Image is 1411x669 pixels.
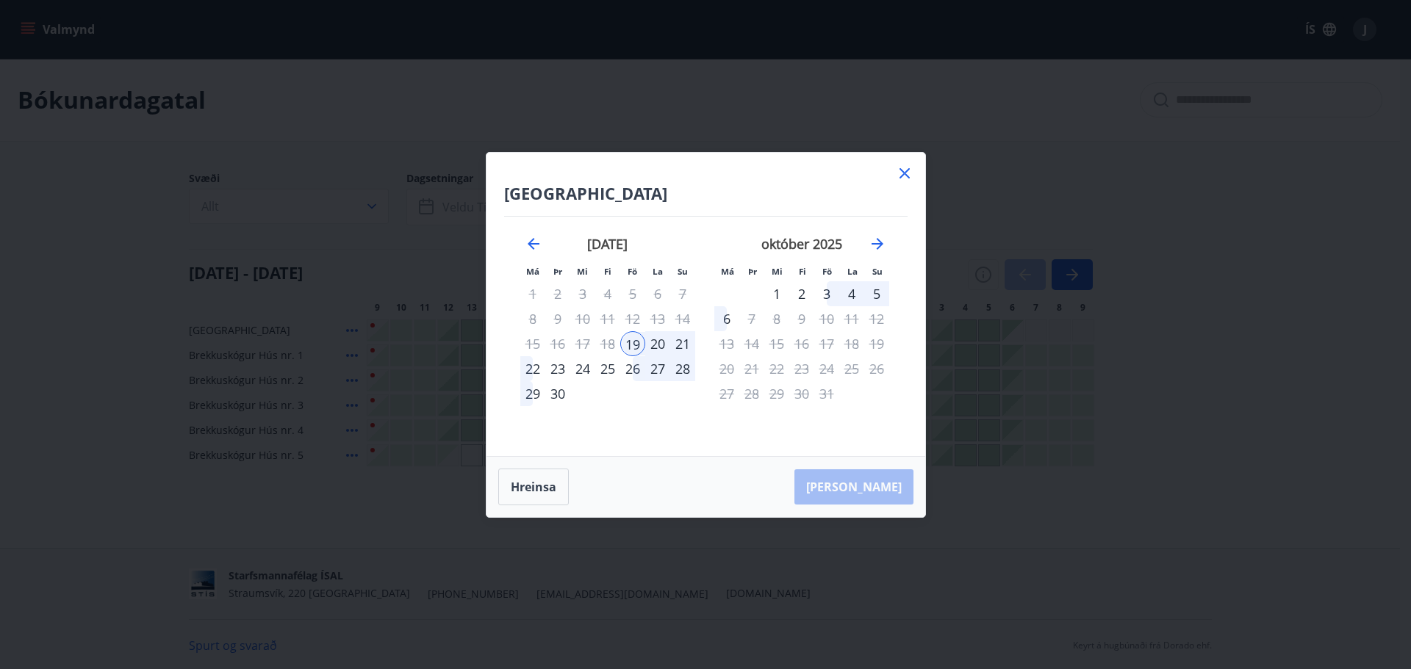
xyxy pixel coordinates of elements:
[620,331,645,356] div: 19
[553,266,562,277] small: Þr
[498,469,569,505] button: Hreinsa
[714,331,739,356] td: Not available. mánudagur, 13. október 2025
[504,217,908,438] div: Calendar
[653,266,663,277] small: La
[504,182,908,204] h4: [GEOGRAPHIC_DATA]
[739,331,764,356] td: Not available. þriðjudagur, 14. október 2025
[714,356,739,381] td: Not available. mánudagur, 20. október 2025
[570,306,595,331] td: Not available. miðvikudagur, 10. september 2025
[587,235,628,253] strong: [DATE]
[670,356,695,381] div: 28
[814,331,839,356] td: Not available. föstudagur, 17. október 2025
[670,331,695,356] td: Choose sunnudagur, 21. september 2025 as your check-out date. It’s available.
[620,281,645,306] td: Not available. föstudagur, 5. september 2025
[520,306,545,331] td: Not available. mánudagur, 8. september 2025
[545,356,570,381] div: 23
[864,281,889,306] td: Choose sunnudagur, 5. október 2025 as your check-out date. It’s available.
[789,381,814,406] td: Not available. fimmtudagur, 30. október 2025
[670,306,695,331] td: Not available. sunnudagur, 14. september 2025
[570,281,595,306] td: Not available. miðvikudagur, 3. september 2025
[570,331,595,356] td: Not available. miðvikudagur, 17. september 2025
[839,281,864,306] td: Choose laugardagur, 4. október 2025 as your check-out date. It’s available.
[545,381,570,406] td: Choose þriðjudagur, 30. september 2025 as your check-out date. It’s available.
[839,306,864,331] td: Not available. laugardagur, 11. október 2025
[670,356,695,381] td: Choose sunnudagur, 28. september 2025 as your check-out date. It’s available.
[714,381,739,406] td: Not available. mánudagur, 27. október 2025
[620,306,645,331] td: Not available. föstudagur, 12. september 2025
[764,356,789,381] td: Not available. miðvikudagur, 22. október 2025
[789,306,814,331] td: Not available. fimmtudagur, 9. október 2025
[789,281,814,306] td: Choose fimmtudagur, 2. október 2025 as your check-out date. It’s available.
[520,281,545,306] td: Not available. mánudagur, 1. september 2025
[545,306,570,331] td: Not available. þriðjudagur, 9. september 2025
[525,235,542,253] div: Move backward to switch to the previous month.
[721,266,734,277] small: Má
[520,356,545,381] td: Choose mánudagur, 22. september 2025 as your check-out date. It’s available.
[764,281,789,306] div: 1
[864,281,889,306] div: 5
[577,266,588,277] small: Mi
[714,306,739,331] td: Choose mánudagur, 6. október 2025 as your check-out date. It’s available.
[764,281,789,306] td: Choose miðvikudagur, 1. október 2025 as your check-out date. It’s available.
[645,356,670,381] td: Choose laugardagur, 27. september 2025 as your check-out date. It’s available.
[595,281,620,306] td: Not available. fimmtudagur, 4. september 2025
[570,356,595,381] div: 24
[814,306,839,331] td: Not available. föstudagur, 10. október 2025
[520,381,545,406] td: Choose mánudagur, 29. september 2025 as your check-out date. It’s available.
[789,281,814,306] div: 2
[847,266,858,277] small: La
[814,281,839,306] div: 3
[864,306,889,331] td: Not available. sunnudagur, 12. október 2025
[520,356,545,381] div: 22
[764,381,789,406] td: Not available. miðvikudagur, 29. október 2025
[814,381,839,406] td: Not available. föstudagur, 31. október 2025
[670,281,695,306] td: Not available. sunnudagur, 7. september 2025
[739,306,764,331] td: Not available. þriðjudagur, 7. október 2025
[645,331,670,356] div: 20
[839,281,864,306] div: 4
[645,356,670,381] div: 27
[739,381,764,406] td: Not available. þriðjudagur, 28. október 2025
[604,266,611,277] small: Fi
[839,331,864,356] td: Not available. laugardagur, 18. október 2025
[814,356,839,381] td: Not available. föstudagur, 24. október 2025
[628,266,637,277] small: Fö
[761,235,842,253] strong: október 2025
[645,281,670,306] td: Not available. laugardagur, 6. september 2025
[764,331,789,356] td: Not available. miðvikudagur, 15. október 2025
[814,281,839,306] td: Choose föstudagur, 3. október 2025 as your check-out date. It’s available.
[526,266,539,277] small: Má
[714,306,739,331] div: Aðeins útritun í boði
[864,356,889,381] td: Not available. sunnudagur, 26. október 2025
[595,356,620,381] div: 25
[839,356,864,381] td: Not available. laugardagur, 25. október 2025
[869,235,886,253] div: Move forward to switch to the next month.
[748,266,757,277] small: Þr
[620,331,645,356] td: Selected as start date. föstudagur, 19. september 2025
[545,331,570,356] td: Not available. þriðjudagur, 16. september 2025
[545,281,570,306] td: Not available. þriðjudagur, 2. september 2025
[595,356,620,381] td: Choose fimmtudagur, 25. september 2025 as your check-out date. It’s available.
[678,266,688,277] small: Su
[739,356,764,381] td: Not available. þriðjudagur, 21. október 2025
[645,306,670,331] td: Not available. laugardagur, 13. september 2025
[789,331,814,356] td: Not available. fimmtudagur, 16. október 2025
[570,356,595,381] td: Choose miðvikudagur, 24. september 2025 as your check-out date. It’s available.
[872,266,883,277] small: Su
[789,356,814,381] td: Not available. fimmtudagur, 23. október 2025
[595,306,620,331] td: Not available. fimmtudagur, 11. september 2025
[822,266,832,277] small: Fö
[772,266,783,277] small: Mi
[864,331,889,356] td: Not available. sunnudagur, 19. október 2025
[545,356,570,381] td: Choose þriðjudagur, 23. september 2025 as your check-out date. It’s available.
[595,331,620,356] td: Not available. fimmtudagur, 18. september 2025
[799,266,806,277] small: Fi
[520,381,545,406] div: 29
[545,381,570,406] div: 30
[520,331,545,356] td: Not available. mánudagur, 15. september 2025
[645,331,670,356] td: Choose laugardagur, 20. september 2025 as your check-out date. It’s available.
[620,356,645,381] td: Choose föstudagur, 26. september 2025 as your check-out date. It’s available.
[764,306,789,331] td: Not available. miðvikudagur, 8. október 2025
[620,356,645,381] div: 26
[670,331,695,356] div: 21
